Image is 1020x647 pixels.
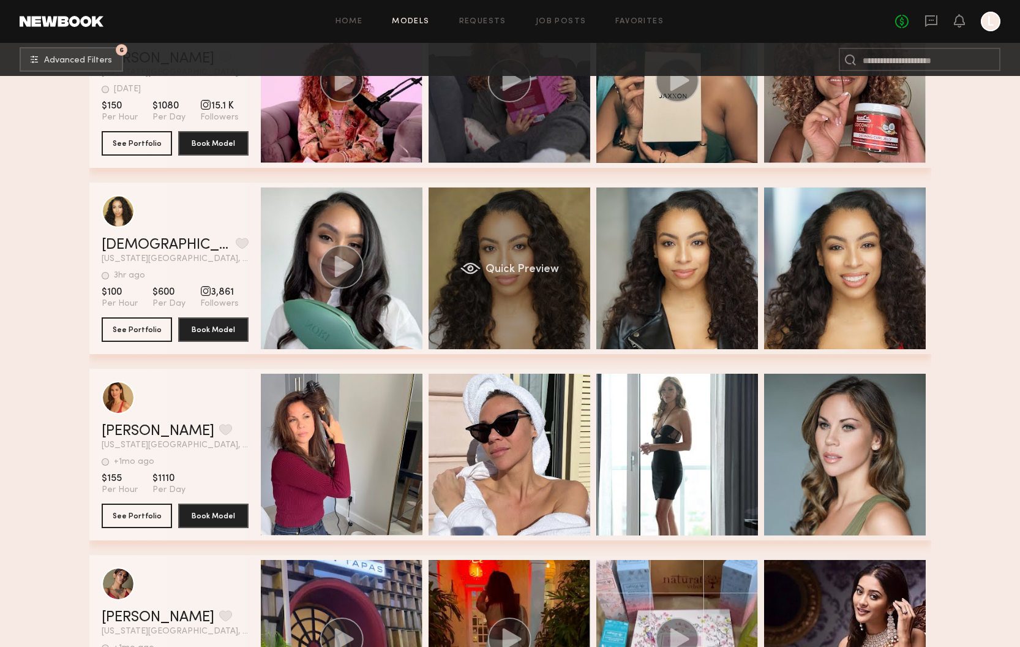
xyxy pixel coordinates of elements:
[178,504,249,528] button: Book Model
[981,12,1000,31] a: L
[336,18,363,26] a: Home
[459,18,506,26] a: Requests
[102,610,214,625] a: [PERSON_NAME]
[102,286,138,298] span: $100
[102,298,138,309] span: Per Hour
[102,238,231,252] a: [DEMOGRAPHIC_DATA][PERSON_NAME]
[102,627,249,636] span: [US_STATE][GEOGRAPHIC_DATA], [GEOGRAPHIC_DATA]
[44,56,112,65] span: Advanced Filters
[102,255,249,263] span: [US_STATE][GEOGRAPHIC_DATA], [GEOGRAPHIC_DATA]
[102,100,138,112] span: $150
[485,264,558,275] span: Quick Preview
[20,47,123,72] button: 6Advanced Filters
[200,298,239,309] span: Followers
[102,317,172,342] button: See Portfolio
[102,504,172,528] button: See Portfolio
[152,286,186,298] span: $600
[102,112,138,123] span: Per Hour
[102,485,138,496] span: Per Hour
[200,286,239,298] span: 3,861
[152,485,186,496] span: Per Day
[102,472,138,485] span: $155
[102,131,172,156] button: See Portfolio
[102,424,214,439] a: [PERSON_NAME]
[615,18,664,26] a: Favorites
[392,18,429,26] a: Models
[114,271,145,280] div: 3hr ago
[536,18,587,26] a: Job Posts
[152,100,186,112] span: $1080
[152,472,186,485] span: $1110
[152,298,186,309] span: Per Day
[152,112,186,123] span: Per Day
[178,317,249,342] button: Book Model
[200,100,239,112] span: 15.1 K
[119,47,124,53] span: 6
[200,112,239,123] span: Followers
[114,458,154,466] div: +1mo ago
[114,85,141,94] div: [DATE]
[178,131,249,156] button: Book Model
[102,441,249,450] span: [US_STATE][GEOGRAPHIC_DATA], [GEOGRAPHIC_DATA]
